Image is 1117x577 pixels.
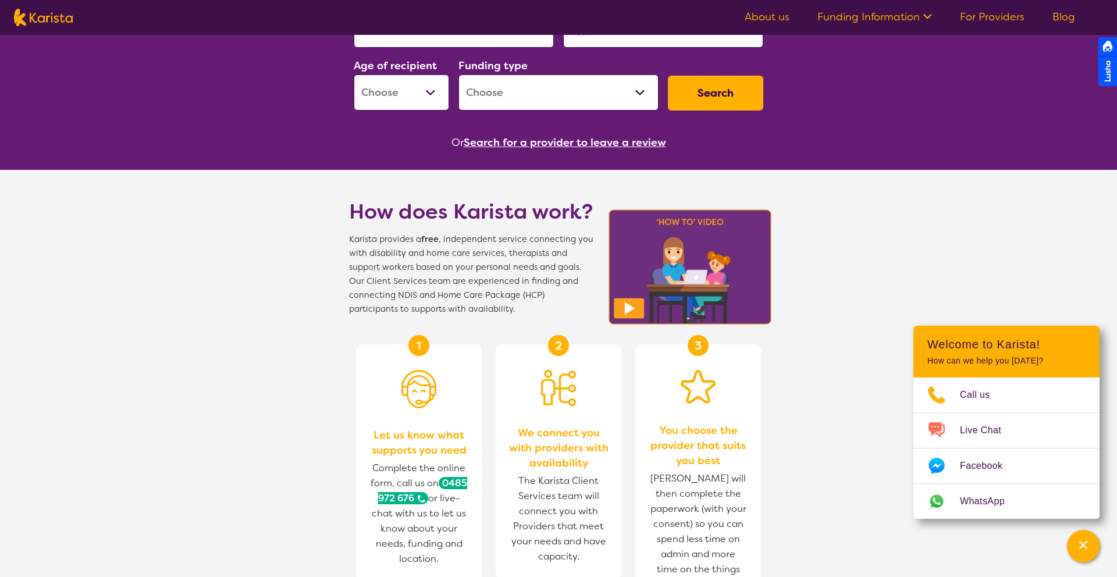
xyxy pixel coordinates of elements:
[401,370,436,408] img: Person with headset icon
[464,134,666,151] button: Search for a provider to leave a review
[421,234,439,245] b: free
[408,335,429,356] div: 1
[541,370,576,406] img: Person being matched to services icon
[1052,10,1075,24] a: Blog
[349,198,593,226] h1: How does Karista work?
[14,9,73,26] img: Karista logo
[368,428,470,458] span: Let us know what supports you need
[548,335,569,356] div: 2
[960,422,1015,439] span: Live Chat
[688,335,709,356] div: 3
[681,370,716,404] img: Star icon
[507,471,610,567] span: The Karista Client Services team will connect you with Providers that meet your needs and have ca...
[913,326,1100,519] div: Channel Menu
[451,134,464,151] span: Or
[647,423,749,468] span: You choose the provider that suits you best
[507,425,610,471] span: We connect you with providers with availability
[605,206,775,328] img: Karista video
[960,386,1004,404] span: Call us
[927,356,1086,366] p: How can we help you [DATE]?
[913,377,1100,519] ul: Choose channel
[354,59,437,73] label: Age of recipient
[745,10,789,24] a: About us
[1067,530,1100,562] button: Channel Menu
[371,462,467,565] span: Complete the online form, call us on or live-chat with us to let us know about your needs, fundin...
[927,337,1086,351] h2: Welcome to Karista!
[458,59,528,73] label: Funding type
[349,233,593,316] span: Karista provides a , independent service connecting you with disability and home care services, t...
[913,484,1100,519] a: Web link opens in a new tab.
[817,10,932,24] a: Funding Information
[960,493,1019,510] span: WhatsApp
[960,10,1024,24] a: For Providers
[668,76,763,111] button: Search
[960,457,1016,475] span: Facebook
